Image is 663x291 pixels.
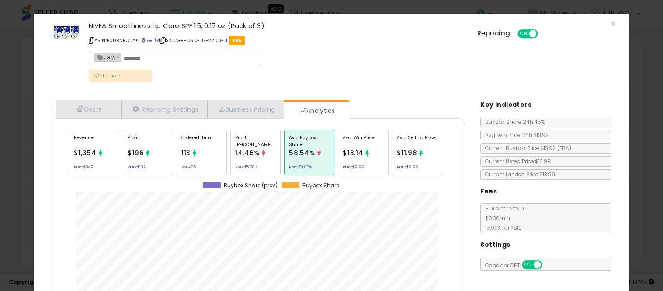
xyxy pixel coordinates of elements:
a: BuyBox page [141,37,146,44]
span: Current Landed Price: $13.99 [481,171,555,178]
span: $11.98 [397,148,417,158]
span: Buybox Share [302,182,339,189]
span: OFF [541,261,555,269]
small: Prev: 85 [181,166,196,168]
span: Buybox Share (prev) [224,182,278,189]
span: $13.14 [343,148,363,158]
small: Prev: 73.00% [289,166,312,168]
a: All offer listings [147,37,152,44]
p: Avg. Selling Price [397,134,437,147]
a: Costs [56,100,121,118]
span: FBA [229,36,245,45]
span: Current Listed Price: $13.99 [481,158,551,165]
h5: Repricing: [477,30,512,37]
small: Prev: $849 [74,166,94,168]
a: Analytics [284,102,349,119]
p: Ordered Items [181,134,222,147]
span: ( FBA ) [557,144,571,152]
p: Profit [PERSON_NAME] [235,134,276,147]
span: 8.00 % for <= $10 [481,205,524,231]
span: ON [518,30,529,38]
h3: NIVEA Smoothness Lip Care SPF 15, 0.17 oz (Pack of 3) [89,22,464,29]
span: Current Buybox Price: [481,144,571,152]
p: Avg. Buybox Share [289,134,330,147]
img: 41igS0eg8fL._SL60_.jpg [53,22,80,43]
span: $0.30 min [481,214,510,222]
p: Revenue [74,134,115,147]
span: OFF [536,30,550,38]
span: 113 [181,148,191,158]
h5: Key Indicators [480,99,531,110]
span: $196 [128,148,144,158]
small: Prev: $9.99 [343,166,364,168]
span: BuyBox Share 24h: 45% [481,118,545,126]
span: $13.99 [540,144,571,152]
p: Profit [128,134,168,147]
span: 14.46% [235,148,260,158]
span: Avg. Win Price 24h: $13.99 [481,131,549,139]
span: × [611,18,616,30]
p: 7/9 ID: hold [89,70,152,82]
span: Consider CPT: [481,262,554,269]
p: ASIN: B00BNPCDYC | SKU: GB-CSC-16-2208-11 [89,33,464,47]
h5: Settings [480,239,510,250]
span: $1,354 [74,148,97,158]
span: 15.00 % for > $10 [481,224,522,231]
span: ON [523,261,534,269]
a: Business Pricing [208,100,284,118]
small: Prev: $9.99 [397,166,419,168]
a: Repricing Settings [121,100,208,118]
a: × [116,53,121,60]
small: Prev: 15.60% [235,166,257,168]
p: Avg. Win Price [343,134,383,147]
span: 58.54% [289,148,315,158]
small: Prev: $132 [128,166,146,168]
h5: Fees [480,186,497,197]
span: JG.2 [95,53,114,61]
a: Your listing only [154,37,159,44]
